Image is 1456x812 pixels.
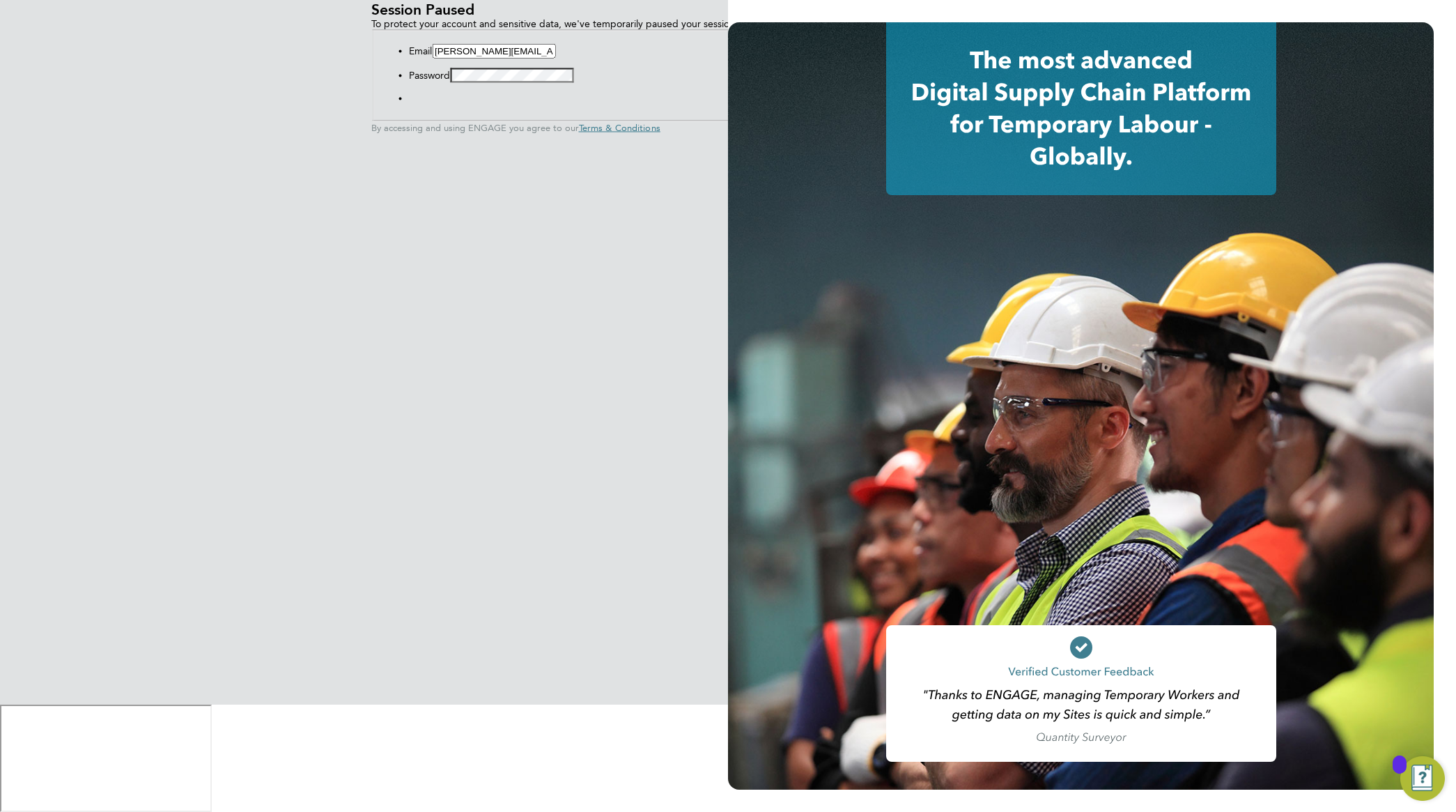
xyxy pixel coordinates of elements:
label: Password [409,70,450,82]
p: To protect your account and sensitive data, we've temporarily paused your session. Simply enter y... [371,17,1085,29]
a: Terms & Conditions [579,123,660,134]
input: Enter your work email... [432,44,555,59]
span: By accessing and using ENGAGE you agree to our [371,123,660,133]
label: Email [409,45,432,57]
button: Open Resource Center, 8 new notifications [1400,756,1445,801]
